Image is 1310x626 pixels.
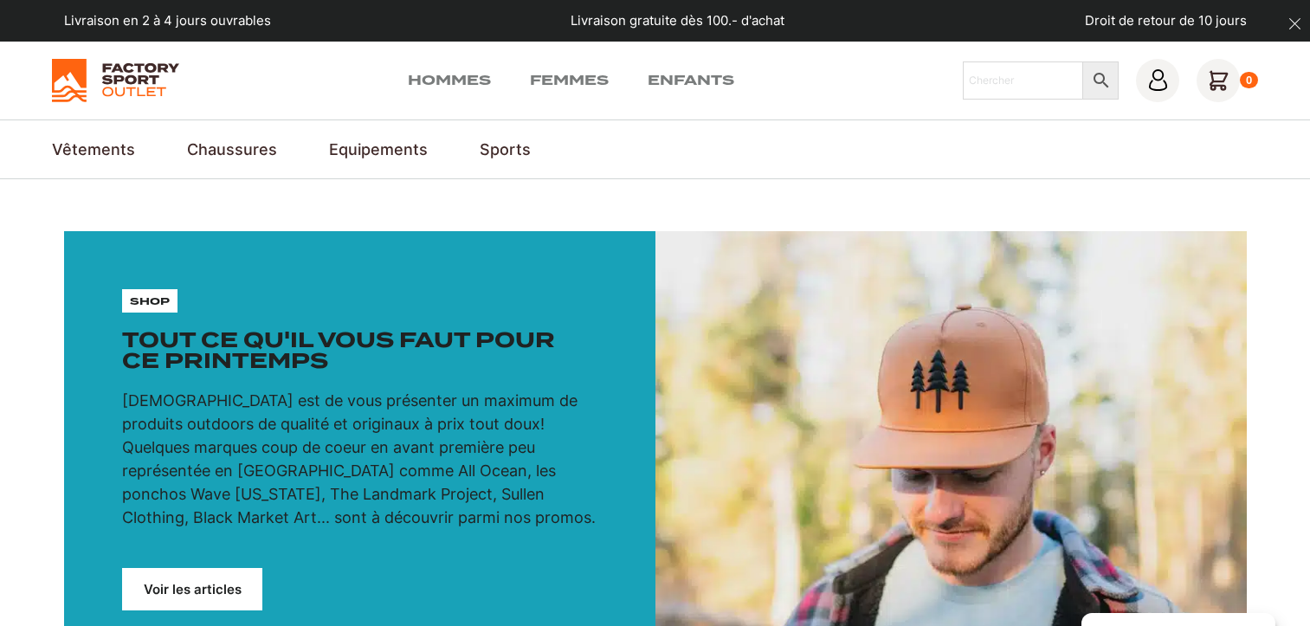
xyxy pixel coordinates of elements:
a: Equipements [329,138,428,161]
p: Droit de retour de 10 jours [1085,11,1247,31]
a: Voir les articles [122,568,262,610]
a: Vêtements [52,138,135,161]
p: shop [130,294,170,309]
input: Chercher [963,61,1084,100]
img: Factory Sport Outlet [52,59,179,102]
p: Livraison en 2 à 4 jours ouvrables [64,11,271,31]
button: dismiss [1280,9,1310,39]
p: [DEMOGRAPHIC_DATA] est de vous présenter un maximum de produits outdoors de qualité et originaux ... [122,389,597,529]
div: 0 [1240,72,1258,89]
a: Chaussures [187,138,277,161]
a: Hommes [408,70,491,91]
a: Femmes [530,70,609,91]
h1: Tout ce qu'il vous faut pour ce printemps [122,330,597,371]
a: Enfants [648,70,734,91]
a: Sports [480,138,531,161]
p: Livraison gratuite dès 100.- d'achat [571,11,784,31]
